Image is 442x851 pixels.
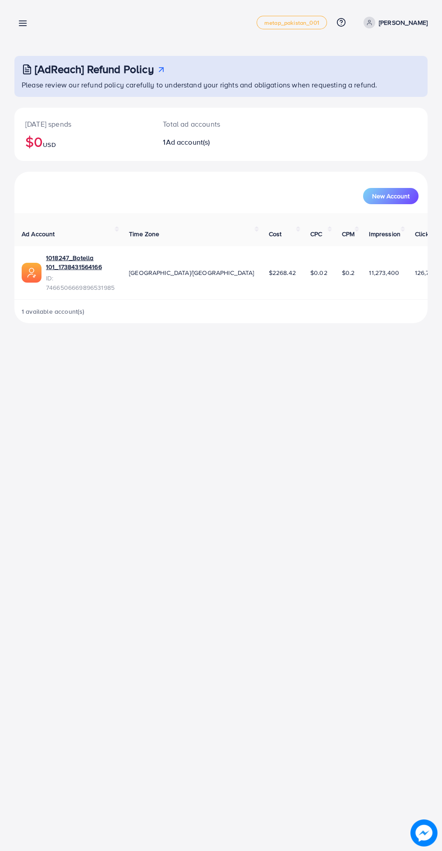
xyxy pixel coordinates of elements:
[163,138,244,146] h2: 1
[310,229,322,238] span: CPC
[129,268,254,277] span: [GEOGRAPHIC_DATA]/[GEOGRAPHIC_DATA]
[369,268,399,277] span: 11,273,400
[342,229,355,238] span: CPM
[22,79,422,90] p: Please review our refund policy carefully to understand your rights and obligations when requesti...
[166,137,210,147] span: Ad account(s)
[372,193,410,199] span: New Account
[269,268,296,277] span: $2268.42
[25,133,141,150] h2: $0
[310,268,327,277] span: $0.02
[22,263,41,283] img: ic-ads-acc.e4c84228.svg
[22,307,85,316] span: 1 available account(s)
[43,140,55,149] span: USD
[363,188,419,204] button: New Account
[163,119,244,129] p: Total ad accounts
[129,229,159,238] span: Time Zone
[369,229,401,238] span: Impression
[35,63,154,76] h3: [AdReach] Refund Policy
[46,274,115,292] span: ID: 7466506669896531985
[264,20,319,26] span: metap_pakistan_001
[342,268,355,277] span: $0.2
[269,229,282,238] span: Cost
[22,229,55,238] span: Ad Account
[410,819,437,846] img: image
[257,16,327,29] a: metap_pakistan_001
[25,119,141,129] p: [DATE] spends
[379,17,428,28] p: [PERSON_NAME]
[415,229,432,238] span: Clicks
[360,17,428,28] a: [PERSON_NAME]
[415,268,436,277] span: 126,795
[46,253,115,272] a: 1018247_Botella 101_1738431564166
